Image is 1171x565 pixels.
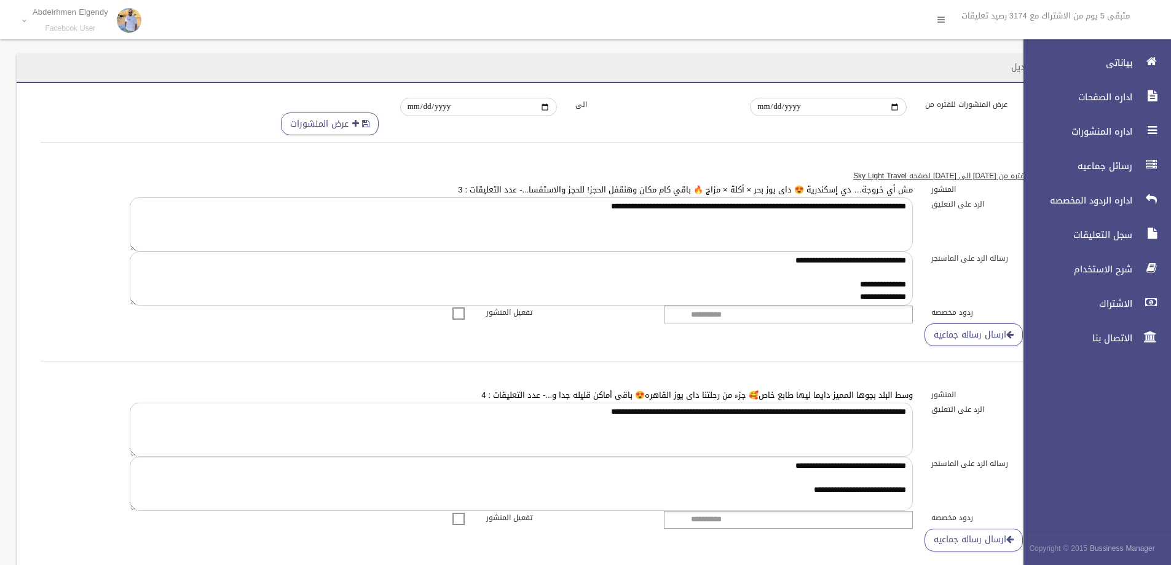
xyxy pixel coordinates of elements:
a: سجل التعليقات [1013,221,1171,248]
label: الرد على التعليق [922,197,1100,211]
a: اداره الصفحات [1013,84,1171,111]
span: شرح الاستخدام [1013,263,1136,275]
a: اداره الردود المخصصه [1013,187,1171,214]
label: ردود مخصصه [922,511,1100,524]
label: عرض المنشورات للفتره من [916,98,1091,111]
label: الرد على التعليق [922,403,1100,416]
a: ارسال رساله جماعيه [925,323,1023,346]
a: مش أي خروجة… دي إسكندرية 😍 داى يوز بحر × أكلة × مزاج 🔥 باقي كام مكان وهنقفل الحجز! للحجز والاستفس... [458,182,913,197]
label: المنشور [922,388,1100,401]
label: تفعيل المنشور [477,306,655,319]
a: وسط البلد بجوها المميز دايما ليها طابع خاص🥰 جزء من رحلتنا داى يوز القاهره😍 باقى أماكن قليله جدا و... [481,387,913,403]
span: رسائل جماعيه [1013,160,1136,172]
a: الاشتراك [1013,290,1171,317]
button: عرض المنشورات [281,113,379,135]
p: Abdelrhmen Elgendy [33,7,108,17]
u: قائمه ب 50 منشور للفتره من [DATE] الى [DATE] لصفحه Sky Light Travel [853,169,1091,183]
span: اداره الردود المخصصه [1013,194,1136,207]
label: تفعيل المنشور [477,511,655,524]
span: الاتصال بنا [1013,332,1136,344]
label: رساله الرد على الماسنجر [922,457,1100,470]
span: سجل التعليقات [1013,229,1136,241]
label: المنشور [922,183,1100,196]
header: اداره المنشورات / تعديل [996,55,1115,79]
a: اداره المنشورات [1013,118,1171,145]
a: بياناتى [1013,49,1171,76]
label: الى [566,98,741,111]
strong: Bussiness Manager [1090,542,1155,555]
a: ارسال رساله جماعيه [925,529,1023,551]
label: ردود مخصصه [922,306,1100,319]
span: اداره المنشورات [1013,125,1136,138]
span: الاشتراك [1013,298,1136,310]
a: شرح الاستخدام [1013,256,1171,283]
a: رسائل جماعيه [1013,152,1171,180]
small: Facebook User [33,24,108,33]
a: الاتصال بنا [1013,325,1171,352]
span: Copyright © 2015 [1029,542,1087,555]
label: رساله الرد على الماسنجر [922,251,1100,265]
span: بياناتى [1013,57,1136,69]
span: اداره الصفحات [1013,91,1136,103]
